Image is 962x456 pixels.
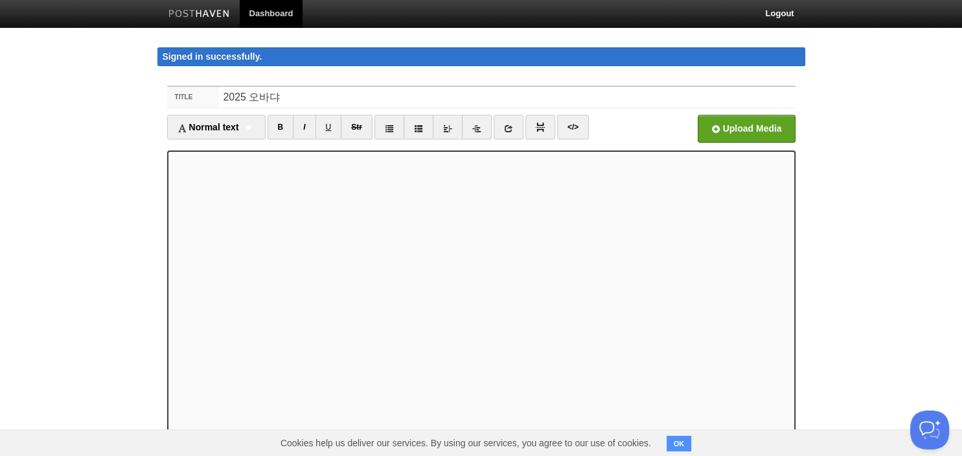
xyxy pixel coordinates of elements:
[351,123,362,132] del: Str
[168,10,230,19] img: Posthaven-bar
[557,115,589,139] a: </>
[910,411,949,450] iframe: Help Scout Beacon - Open
[167,87,220,108] label: Title
[178,122,239,132] span: Normal text
[268,115,294,139] a: B
[293,115,315,139] a: I
[268,430,664,456] span: Cookies help us deliver our services. By using our services, you agree to our use of cookies.
[667,436,692,451] button: OK
[536,123,545,132] img: pagebreak-icon.png
[157,47,805,66] div: Signed in successfully.
[315,115,342,139] a: U
[341,115,372,139] a: Str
